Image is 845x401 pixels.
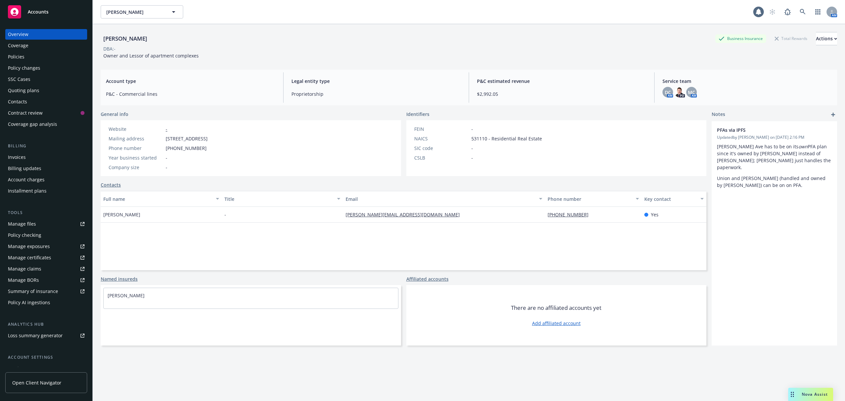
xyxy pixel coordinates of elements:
[103,196,212,202] div: Full name
[106,9,163,16] span: [PERSON_NAME]
[477,91,646,97] span: $2,992.05
[8,40,28,51] div: Coverage
[166,164,167,171] span: -
[8,74,30,85] div: SSC Cases
[788,388,833,401] button: Nova Assist
[644,196,696,202] div: Key contact
[781,5,794,18] a: Report a Bug
[712,121,837,194] div: PFAs via IPFSUpdatedby [PERSON_NAME] on [DATE] 2:16 PM[PERSON_NAME] Ave has to be on itsownPFA pl...
[717,143,832,171] p: [PERSON_NAME] Ave has to be on its PFA plan since it's owned by [PERSON_NAME] instead of [PERSON_...
[5,63,87,73] a: Policy changes
[5,297,87,308] a: Policy AI ingestions
[5,143,87,149] div: Billing
[651,211,659,218] span: Yes
[5,29,87,40] a: Overview
[414,145,469,152] div: SIC code
[662,78,832,85] span: Service team
[5,219,87,229] a: Manage files
[222,191,343,207] button: Title
[5,354,87,361] div: Account settings
[8,363,36,374] div: Service team
[5,264,87,274] a: Manage claims
[8,252,51,263] div: Manage certificates
[8,96,27,107] div: Contacts
[101,181,121,188] a: Contacts
[545,191,642,207] button: Phone number
[8,152,26,163] div: Invoices
[101,191,222,207] button: Full name
[548,196,632,202] div: Phone number
[8,219,36,229] div: Manage files
[5,119,87,129] a: Coverage gap analysis
[8,119,57,129] div: Coverage gap analysis
[8,264,41,274] div: Manage claims
[28,9,49,15] span: Accounts
[406,275,449,282] a: Affiliated accounts
[5,363,87,374] a: Service team
[103,211,140,218] span: [PERSON_NAME]
[414,135,469,142] div: NAICS
[346,196,535,202] div: Email
[532,320,581,327] a: Add affiliated account
[106,78,275,85] span: Account type
[717,127,815,133] span: PFAs via IPFS
[674,87,685,97] img: photo
[811,5,825,18] a: Switch app
[5,174,87,185] a: Account charges
[715,34,766,43] div: Business Insurance
[291,78,461,85] span: Legal entity type
[5,52,87,62] a: Policies
[109,126,163,132] div: Website
[471,135,542,142] span: 531110 - Residential Real Estate
[766,5,779,18] a: Start snowing
[224,211,226,218] span: -
[414,126,469,132] div: FEIN
[8,108,43,118] div: Contract review
[8,163,41,174] div: Billing updates
[471,145,473,152] span: -
[688,89,695,96] span: MC
[802,391,828,397] span: Nova Assist
[224,196,333,202] div: Title
[101,111,128,118] span: General info
[788,388,796,401] div: Drag to move
[717,134,832,140] span: Updated by [PERSON_NAME] on [DATE] 2:16 PM
[796,5,809,18] a: Search
[471,126,473,132] span: -
[106,91,275,97] span: P&C - Commercial lines
[8,286,58,297] div: Summary of insurance
[5,209,87,216] div: Tools
[166,145,207,152] span: [PHONE_NUMBER]
[8,29,28,40] div: Overview
[5,152,87,163] a: Invoices
[8,230,41,240] div: Policy checking
[8,85,39,96] div: Quoting plans
[5,252,87,263] a: Manage certificates
[101,275,138,282] a: Named insureds
[291,91,461,97] span: Proprietorship
[511,304,601,312] span: There are no affiliated accounts yet
[109,154,163,161] div: Year business started
[816,32,837,45] button: Actions
[717,175,832,189] p: Union and [PERSON_NAME] (handled and owned by [PERSON_NAME]) can be on on PFA.
[771,34,811,43] div: Total Rewards
[642,191,706,207] button: Key contact
[101,34,150,43] div: [PERSON_NAME]
[5,241,87,252] a: Manage exposures
[5,40,87,51] a: Coverage
[548,211,594,218] a: [PHONE_NUMBER]
[109,135,163,142] div: Mailing address
[8,52,24,62] div: Policies
[8,275,39,285] div: Manage BORs
[166,135,208,142] span: [STREET_ADDRESS]
[346,211,465,218] a: [PERSON_NAME][EMAIL_ADDRESS][DOMAIN_NAME]
[712,111,725,119] span: Notes
[109,145,163,152] div: Phone number
[798,143,808,150] em: own
[8,186,47,196] div: Installment plans
[103,53,199,59] span: Owner and Lessor of apartment complexes
[12,379,61,386] span: Open Client Navigator
[829,111,837,119] a: add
